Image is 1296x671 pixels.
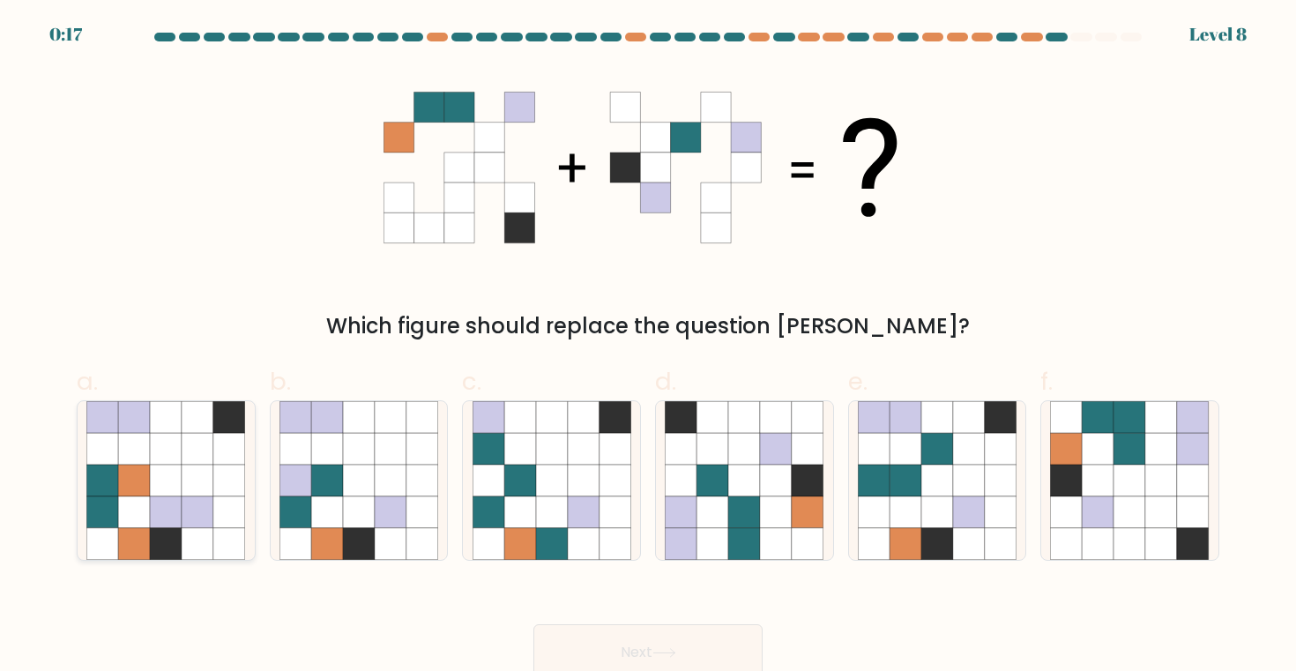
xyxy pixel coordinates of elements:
span: a. [77,364,98,399]
div: Which figure should replace the question [PERSON_NAME]? [87,310,1209,342]
div: 0:17 [49,21,82,48]
span: d. [655,364,676,399]
span: e. [848,364,868,399]
span: b. [270,364,291,399]
div: Level 8 [1189,21,1247,48]
span: f. [1040,364,1053,399]
span: c. [462,364,481,399]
